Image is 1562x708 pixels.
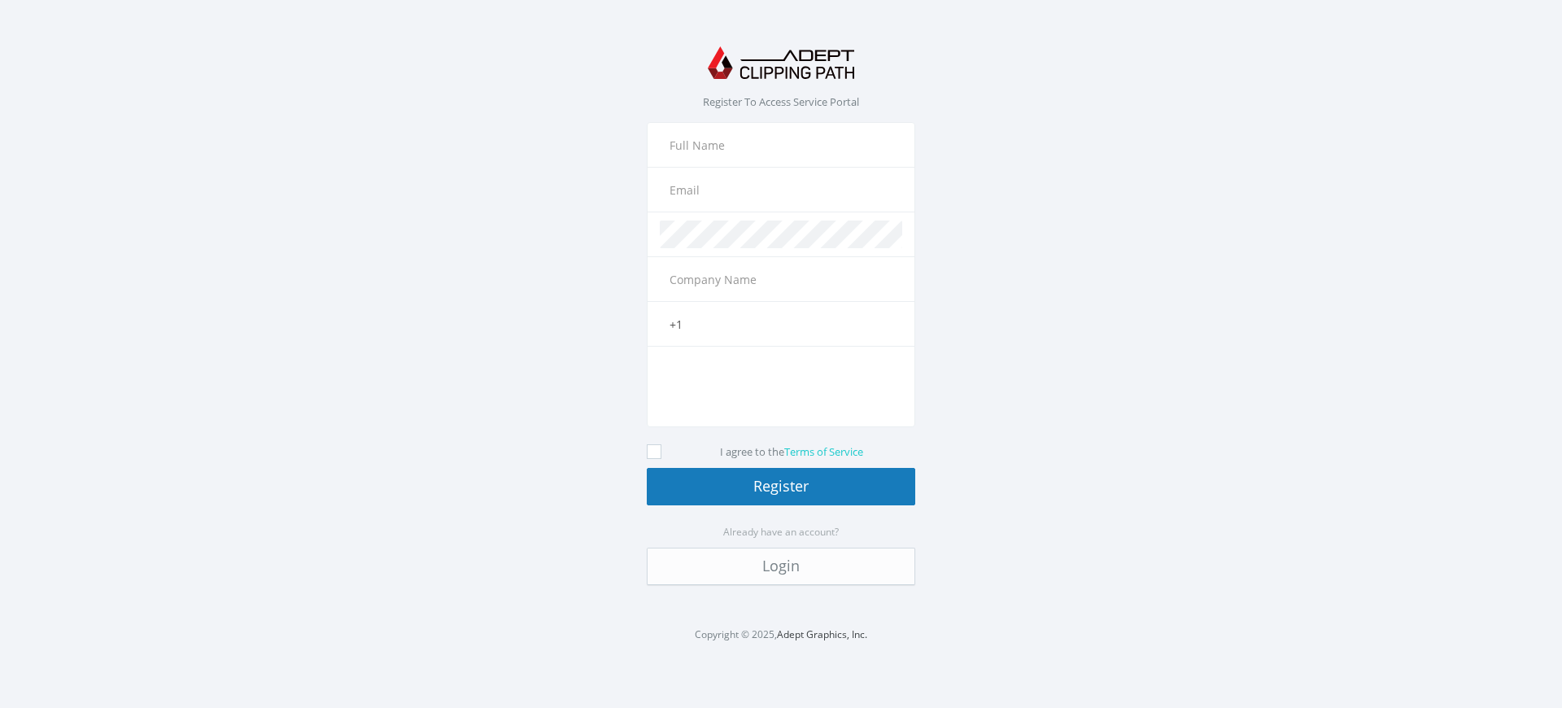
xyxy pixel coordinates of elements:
[647,468,915,505] button: Register
[708,46,854,79] img: Adept Graphics
[660,176,902,203] input: Email
[777,627,867,641] a: Adept Graphics, Inc.
[703,94,859,109] span: Register To Access Service Portal
[660,265,902,293] input: Company Name
[720,444,863,459] label: I agree to the
[784,444,863,459] a: Terms of Service
[695,627,867,641] small: Copyright © 2025,
[660,310,902,338] input: Phone Number
[647,548,915,585] a: Login
[660,131,902,159] input: Full Name
[660,355,907,418] iframe: reCAPTCHA
[723,525,839,539] small: Already have an account?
